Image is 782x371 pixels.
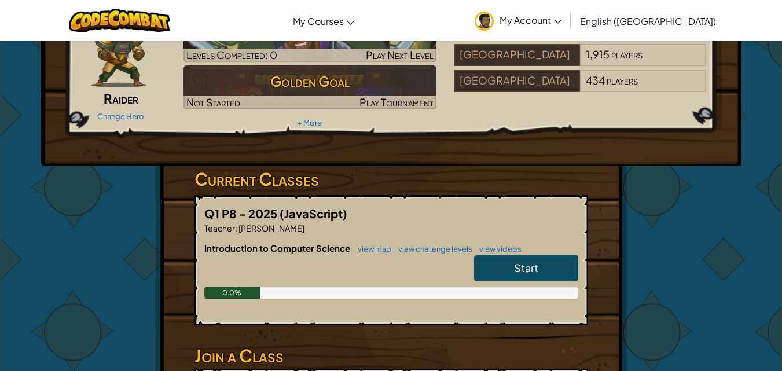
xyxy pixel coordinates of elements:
span: 1,915 [586,47,610,61]
h3: Current Classes [194,166,588,192]
span: 434 [586,74,605,87]
div: 0.0% [204,287,260,299]
span: Start [514,261,538,274]
span: Teacher [204,223,235,233]
div: [GEOGRAPHIC_DATA] [454,70,580,92]
img: CodeCombat logo [69,9,170,32]
h3: Golden Goal [183,68,436,94]
span: My Account [500,14,561,26]
span: Play Tournament [359,95,434,109]
span: : [235,223,237,233]
span: players [607,74,638,87]
a: view videos [473,244,522,254]
span: Introduction to Computer Science [204,243,352,254]
a: Golden GoalNot StartedPlay Tournament [183,65,436,109]
a: [GEOGRAPHIC_DATA]434players [454,81,707,94]
span: Q1 P8 - 2025 [204,206,280,221]
a: My Account [469,2,567,39]
a: My Courses [287,5,360,36]
a: view challenge levels [392,244,472,254]
span: Play Next Level [366,48,434,61]
span: (JavaScript) [280,206,347,221]
span: players [611,47,643,61]
span: Raider [104,90,138,106]
div: [GEOGRAPHIC_DATA] [454,44,580,66]
a: [GEOGRAPHIC_DATA]1,915players [454,55,707,68]
span: Not Started [186,95,240,109]
a: English ([GEOGRAPHIC_DATA]) [574,5,722,36]
span: Levels Completed: 0 [186,48,277,61]
span: My Courses [293,15,344,27]
h3: Join a Class [194,343,588,369]
img: Golden Goal [183,65,436,109]
a: Change Hero [97,112,144,121]
span: [PERSON_NAME] [237,223,304,233]
img: raider-pose.png [91,18,146,87]
img: avatar [475,12,494,31]
a: view map [352,244,391,254]
a: + More [298,118,322,127]
span: English ([GEOGRAPHIC_DATA]) [580,15,716,27]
